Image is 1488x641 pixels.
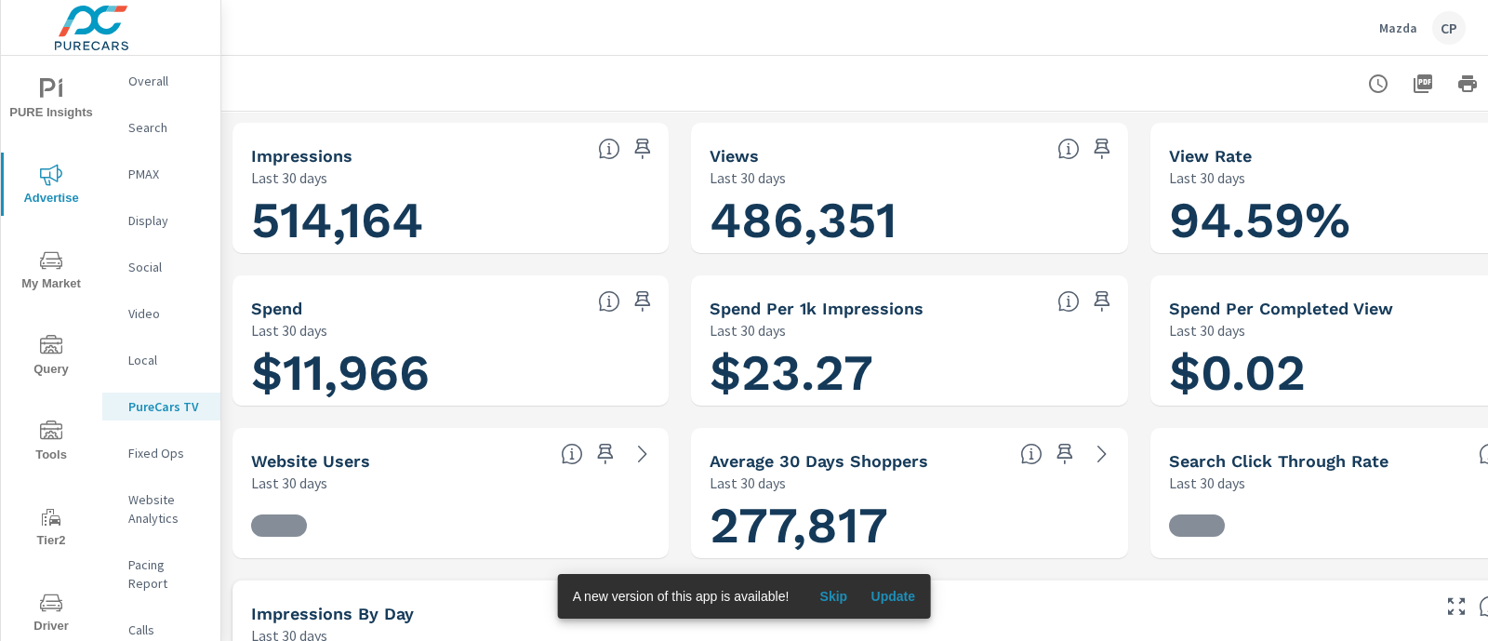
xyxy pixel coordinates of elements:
[710,494,1109,557] h1: 277,817
[251,604,414,623] h5: Impressions by Day
[710,451,928,471] h5: Average 30 Days Shoppers
[102,551,220,597] div: Pacing Report
[102,160,220,188] div: PMAX
[102,207,220,234] div: Display
[1449,65,1486,102] button: Print Report
[128,397,206,416] p: PureCars TV
[102,346,220,374] div: Local
[573,589,790,604] span: A new version of this app is available!
[710,189,1109,252] h1: 486,351
[128,621,206,639] p: Calls
[251,341,650,405] h1: $11,966
[1020,443,1043,465] span: A rolling 30 day total of daily Shoppers on the dealership website, averaged over the selected da...
[7,335,96,381] span: Query
[1169,319,1245,341] p: Last 30 days
[251,451,370,471] h5: Website Users
[870,588,915,605] span: Update
[1057,138,1080,160] span: Number of times your connected TV ad was viewed completely by a user. [Source: This data is provi...
[128,211,206,230] p: Display
[1432,11,1466,45] div: CP
[710,146,759,166] h5: Views
[251,472,327,494] p: Last 30 days
[128,258,206,276] p: Social
[102,300,220,327] div: Video
[1169,146,1252,166] h5: View Rate
[7,592,96,637] span: Driver
[1169,451,1388,471] h5: Search Click Through Rate
[128,72,206,90] p: Overall
[128,165,206,183] p: PMAX
[128,555,206,593] p: Pacing Report
[128,304,206,323] p: Video
[1169,299,1393,318] h5: Spend Per Completed View
[102,439,220,467] div: Fixed Ops
[628,134,658,164] span: Save this to your personalized report
[102,486,220,532] div: Website Analytics
[7,421,96,466] span: Tools
[1050,439,1080,469] span: Save this to your personalized report
[128,118,206,137] p: Search
[7,506,96,552] span: Tier2
[251,167,327,189] p: Last 30 days
[1169,167,1245,189] p: Last 30 days
[102,114,220,141] div: Search
[628,287,658,316] span: Save this to your personalized report
[1087,287,1117,316] span: Save this to your personalized report
[710,299,923,318] h5: Spend Per 1k Impressions
[1087,439,1117,469] a: See more details in report
[1379,20,1417,36] p: Mazda
[102,67,220,95] div: Overall
[128,444,206,462] p: Fixed Ops
[710,319,786,341] p: Last 30 days
[251,189,650,252] h1: 514,164
[710,167,786,189] p: Last 30 days
[251,319,327,341] p: Last 30 days
[7,249,96,295] span: My Market
[1441,592,1471,621] button: Make Fullscreen
[710,341,1109,405] h1: $23.27
[598,290,620,313] span: Cost of your connected TV ad campaigns. [Source: This data is provided by the video advertising p...
[7,164,96,209] span: Advertise
[128,351,206,369] p: Local
[7,78,96,124] span: PURE Insights
[811,588,856,605] span: Skip
[804,581,863,611] button: Skip
[598,138,620,160] span: Number of times your connected TV ad was presented to a user. [Source: This data is provided by t...
[561,443,583,465] span: Unique website visitors over the selected time period. [Source: Website Analytics]
[628,439,658,469] a: See more details in report
[102,393,220,421] div: PureCars TV
[1087,134,1117,164] span: Save this to your personalized report
[251,146,352,166] h5: Impressions
[102,253,220,281] div: Social
[128,490,206,527] p: Website Analytics
[1057,290,1080,313] span: Total spend per 1,000 impressions. [Source: This data is provided by the video advertising platform]
[1169,472,1245,494] p: Last 30 days
[863,581,923,611] button: Update
[1404,65,1441,102] button: "Export Report to PDF"
[591,439,620,469] span: Save this to your personalized report
[710,472,786,494] p: Last 30 days
[251,299,302,318] h5: Spend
